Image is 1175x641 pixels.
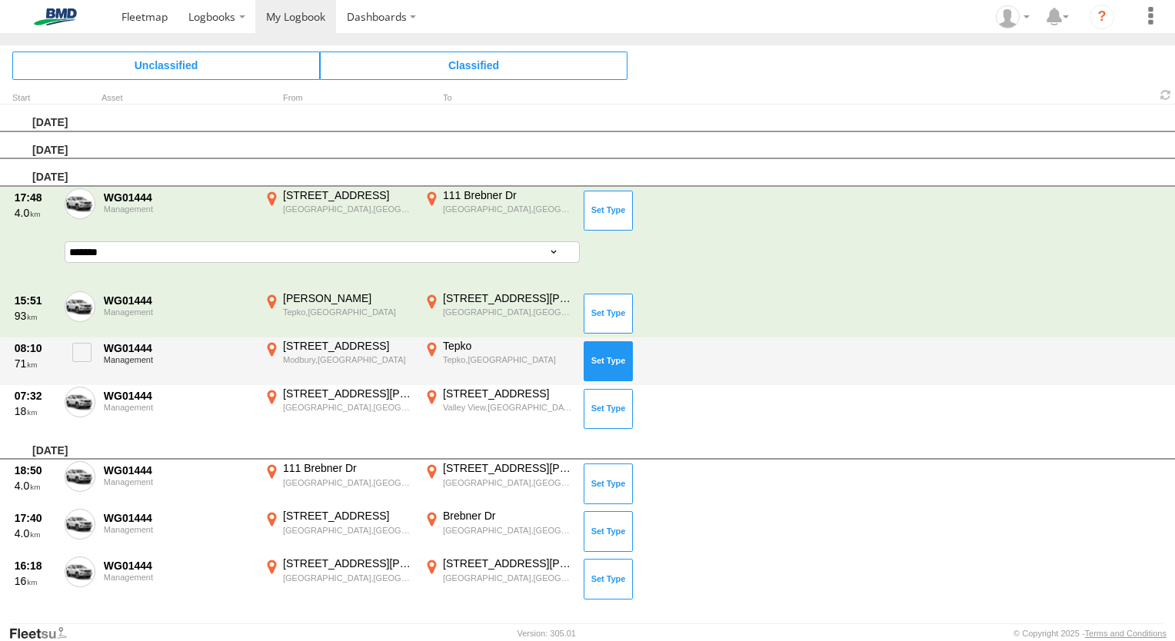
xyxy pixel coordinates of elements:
[102,95,255,102] div: Asset
[443,387,573,400] div: [STREET_ADDRESS]
[421,95,575,102] div: To
[261,188,415,233] label: Click to View Event Location
[283,387,413,400] div: [STREET_ADDRESS][PERSON_NAME]
[104,307,253,317] div: Management
[283,461,413,475] div: 111 Brebner Dr
[8,626,79,641] a: Visit our Website
[584,559,633,599] button: Click to Set
[1014,629,1167,638] div: © Copyright 2025 -
[443,556,573,570] div: [STREET_ADDRESS][PERSON_NAME]
[443,291,573,305] div: [STREET_ADDRESS][PERSON_NAME]
[283,556,413,570] div: [STREET_ADDRESS][PERSON_NAME]
[283,402,413,413] div: [GEOGRAPHIC_DATA],[GEOGRAPHIC_DATA]
[1085,629,1167,638] a: Terms and Conditions
[261,339,415,384] label: Click to View Event Location
[12,95,58,102] div: Click to Sort
[283,291,413,305] div: [PERSON_NAME]
[104,477,253,487] div: Management
[15,404,56,418] div: 18
[104,573,253,582] div: Management
[443,188,573,202] div: 111 Brebner Dr
[443,461,573,475] div: [STREET_ADDRESS][PERSON_NAME]
[104,294,253,307] div: WG01444
[421,291,575,336] label: Click to View Event Location
[443,509,573,523] div: Brebner Dr
[283,477,413,488] div: [GEOGRAPHIC_DATA],[GEOGRAPHIC_DATA]
[283,525,413,536] div: [GEOGRAPHIC_DATA],[GEOGRAPHIC_DATA]
[261,387,415,431] label: Click to View Event Location
[518,629,576,638] div: Version: 305.01
[104,525,253,534] div: Management
[104,341,253,355] div: WG01444
[584,191,633,231] button: Click to Set
[584,511,633,551] button: Click to Set
[15,574,56,588] div: 16
[15,463,56,477] div: 18:50
[15,526,56,540] div: 4.0
[443,402,573,413] div: Valley View,[GEOGRAPHIC_DATA]
[443,477,573,488] div: [GEOGRAPHIC_DATA],[GEOGRAPHIC_DATA]
[584,463,633,503] button: Click to Set
[15,309,56,323] div: 93
[261,95,415,102] div: From
[15,206,56,220] div: 4.0
[283,188,413,202] div: [STREET_ADDRESS]
[104,559,253,573] div: WG01444
[15,294,56,307] div: 15:51
[443,573,573,583] div: [GEOGRAPHIC_DATA],[GEOGRAPHIC_DATA]
[443,204,573,214] div: [GEOGRAPHIC_DATA],[GEOGRAPHIC_DATA]
[261,509,415,553] label: Click to View Event Location
[104,403,253,412] div: Management
[283,354,413,365] div: Modbury,[GEOGRAPHIC_DATA]
[584,389,633,429] button: Click to Set
[443,525,573,536] div: [GEOGRAPHIC_DATA],[GEOGRAPHIC_DATA]
[261,461,415,506] label: Click to View Event Location
[421,188,575,233] label: Click to View Event Location
[1090,5,1114,29] i: ?
[15,511,56,525] div: 17:40
[421,509,575,553] label: Click to View Event Location
[421,556,575,601] label: Click to View Event Location
[15,479,56,493] div: 4.0
[421,387,575,431] label: Click to View Event Location
[15,559,56,573] div: 16:18
[15,191,56,204] div: 17:48
[443,339,573,353] div: Tepko
[443,307,573,317] div: [GEOGRAPHIC_DATA],[GEOGRAPHIC_DATA]
[283,573,413,583] div: [GEOGRAPHIC_DATA],[GEOGRAPHIC_DATA]
[283,307,413,317] div: Tepko,[GEOGRAPHIC_DATA]
[261,556,415,601] label: Click to View Event Location
[15,389,56,403] div: 07:32
[283,204,413,214] div: [GEOGRAPHIC_DATA],[GEOGRAPHIC_DATA]
[584,341,633,381] button: Click to Set
[1157,88,1175,102] span: Refresh
[104,204,253,214] div: Management
[261,291,415,336] label: Click to View Event Location
[104,463,253,477] div: WG01444
[104,355,253,364] div: Management
[15,341,56,355] div: 08:10
[104,191,253,204] div: WG01444
[12,51,320,79] span: Click to view Unclassified Trips
[15,357,56,370] div: 71
[104,511,253,525] div: WG01444
[421,339,575,384] label: Click to View Event Location
[443,354,573,365] div: Tepko,[GEOGRAPHIC_DATA]
[990,5,1035,28] div: Seamus Whelan
[283,339,413,353] div: [STREET_ADDRESS]
[421,461,575,506] label: Click to View Event Location
[104,389,253,403] div: WG01444
[15,8,95,25] img: bmd-logo.svg
[320,51,627,79] span: Click to view Classified Trips
[283,509,413,523] div: [STREET_ADDRESS]
[584,294,633,334] button: Click to Set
